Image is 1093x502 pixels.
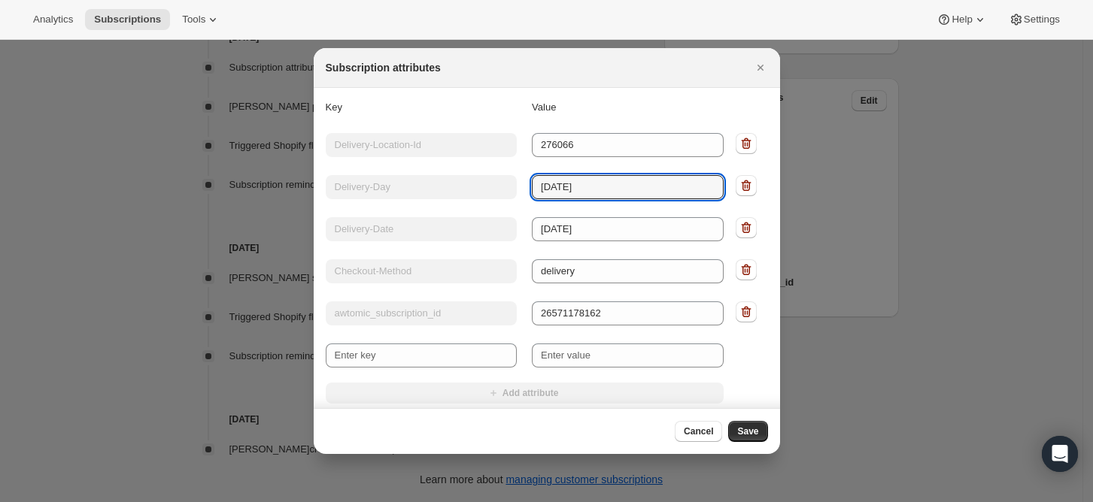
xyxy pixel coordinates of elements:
span: Help [952,14,972,26]
input: Enter key [326,343,518,367]
button: Tools [173,9,229,30]
span: Cancel [684,425,713,437]
span: Subscriptions [94,14,161,26]
h2: Subscription attributes [326,60,441,75]
span: Save [737,425,758,437]
input: Enter value [532,343,724,367]
button: Analytics [24,9,82,30]
button: Save [728,421,767,442]
span: Settings [1024,14,1060,26]
button: Cancel [675,421,722,442]
span: Analytics [33,14,73,26]
span: Key [326,101,342,113]
button: Close [750,57,771,78]
span: Value [532,101,556,113]
span: Tools [182,14,205,26]
div: Open Intercom Messenger [1042,436,1078,472]
button: Settings [1000,9,1069,30]
button: Subscriptions [85,9,170,30]
button: Help [928,9,996,30]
